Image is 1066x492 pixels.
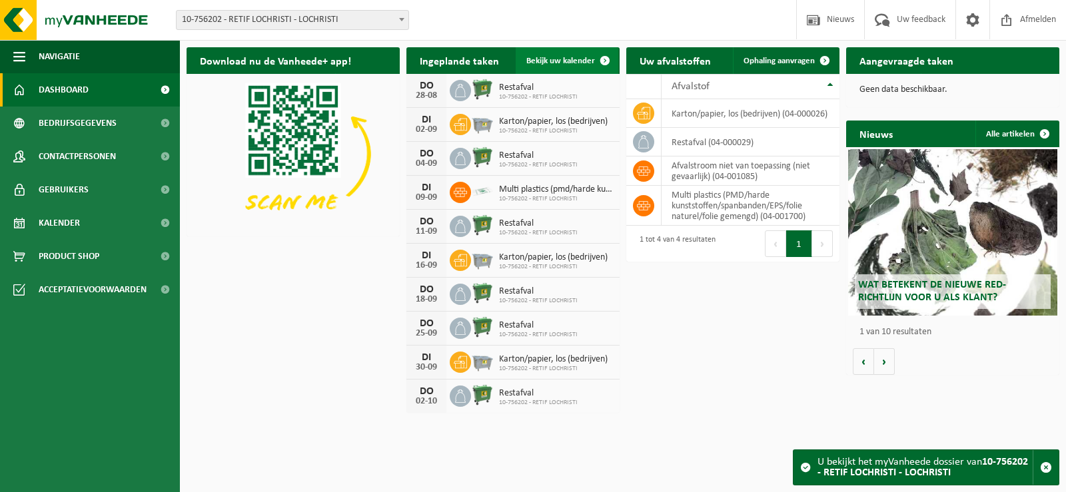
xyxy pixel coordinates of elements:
[662,128,839,156] td: restafval (04-000029)
[406,47,512,73] h2: Ingeplande taken
[471,146,494,168] img: WB-0770-HPE-GN-04
[499,263,608,271] span: 10-756202 - RETIF LOCHRISTI
[187,74,400,234] img: Download de VHEPlus App
[471,78,494,101] img: WB-0770-HPE-GN-04
[471,316,494,338] img: WB-0770-HPE-GN-04
[471,350,494,372] img: WB-2500-GAL-GY-04
[413,216,440,227] div: DO
[39,140,116,173] span: Contactpersonen
[187,47,364,73] h2: Download nu de Vanheede+ app!
[499,83,578,93] span: Restafval
[786,230,812,257] button: 1
[413,91,440,101] div: 28-08
[626,47,724,73] h2: Uw afvalstoffen
[733,47,838,74] a: Ophaling aanvragen
[471,214,494,236] img: WB-0770-HPE-GN-04
[812,230,833,257] button: Next
[413,193,440,202] div: 09-09
[765,230,786,257] button: Previous
[499,127,608,135] span: 10-756202 - RETIF LOCHRISTI
[526,57,595,65] span: Bekijk uw kalender
[874,348,895,375] button: Volgende
[413,352,440,363] div: DI
[39,173,89,206] span: Gebruikers
[471,383,494,406] img: WB-0770-HPE-GN-04
[413,295,440,304] div: 18-09
[413,115,440,125] div: DI
[499,252,608,263] span: Karton/papier, los (bedrijven)
[499,150,578,161] span: Restafval
[413,329,440,338] div: 25-09
[672,81,710,92] span: Afvalstof
[853,348,874,375] button: Vorige
[499,399,578,407] span: 10-756202 - RETIF LOCHRISTI
[499,93,578,101] span: 10-756202 - RETIF LOCHRISTI
[817,457,1028,478] strong: 10-756202 - RETIF LOCHRISTI - LOCHRISTI
[413,261,440,270] div: 16-09
[975,121,1058,147] a: Alle artikelen
[471,180,494,202] img: LP-SK-00500-LPE-16
[413,250,440,261] div: DI
[413,397,440,406] div: 02-10
[39,240,99,273] span: Product Shop
[744,57,815,65] span: Ophaling aanvragen
[413,81,440,91] div: DO
[39,40,80,73] span: Navigatie
[499,184,613,195] span: Multi plastics (pmd/harde kunststoffen/spanbanden/eps/folie naturel/folie gemeng...
[499,297,578,305] span: 10-756202 - RETIF LOCHRISTI
[177,11,408,29] span: 10-756202 - RETIF LOCHRISTI - LOCHRISTI
[846,47,967,73] h2: Aangevraagde taken
[499,354,608,365] span: Karton/papier, los (bedrijven)
[499,365,608,373] span: 10-756202 - RETIF LOCHRISTI
[499,161,578,169] span: 10-756202 - RETIF LOCHRISTI
[176,10,409,30] span: 10-756202 - RETIF LOCHRISTI - LOCHRISTI
[499,218,578,229] span: Restafval
[662,99,839,128] td: karton/papier, los (bedrijven) (04-000026)
[516,47,618,74] a: Bekijk uw kalender
[413,227,440,236] div: 11-09
[859,328,1053,337] p: 1 van 10 resultaten
[39,273,147,306] span: Acceptatievoorwaarden
[662,156,839,186] td: afvalstroom niet van toepassing (niet gevaarlijk) (04-001085)
[413,125,440,134] div: 02-09
[413,363,440,372] div: 30-09
[39,107,117,140] span: Bedrijfsgegevens
[413,284,440,295] div: DO
[499,331,578,339] span: 10-756202 - RETIF LOCHRISTI
[662,186,839,226] td: multi plastics (PMD/harde kunststoffen/spanbanden/EPS/folie naturel/folie gemengd) (04-001700)
[859,85,1046,95] p: Geen data beschikbaar.
[633,229,716,258] div: 1 tot 4 van 4 resultaten
[846,121,906,146] h2: Nieuws
[471,282,494,304] img: WB-0770-HPE-GN-04
[499,320,578,331] span: Restafval
[499,388,578,399] span: Restafval
[499,195,613,203] span: 10-756202 - RETIF LOCHRISTI
[499,117,608,127] span: Karton/papier, los (bedrijven)
[848,149,1057,316] a: Wat betekent de nieuwe RED-richtlijn voor u als klant?
[39,73,89,107] span: Dashboard
[499,229,578,237] span: 10-756202 - RETIF LOCHRISTI
[817,450,1033,485] div: U bekijkt het myVanheede dossier van
[413,386,440,397] div: DO
[413,318,440,329] div: DO
[413,159,440,168] div: 04-09
[471,112,494,134] img: WB-2500-GAL-GY-04
[499,286,578,297] span: Restafval
[471,248,494,270] img: WB-2500-GAL-GY-04
[858,280,1006,303] span: Wat betekent de nieuwe RED-richtlijn voor u als klant?
[413,148,440,159] div: DO
[39,206,80,240] span: Kalender
[413,182,440,193] div: DI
